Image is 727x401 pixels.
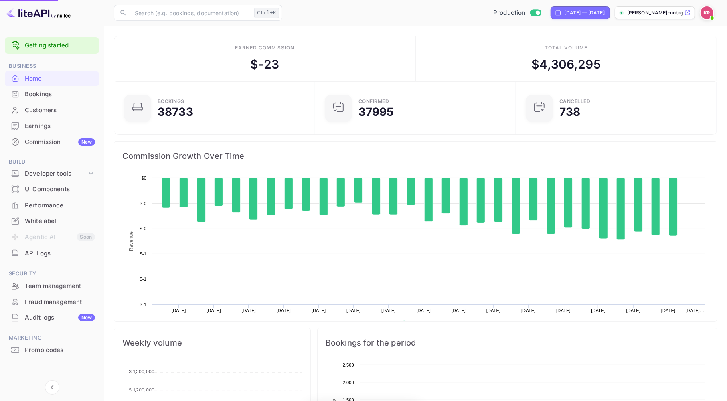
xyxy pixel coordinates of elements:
div: Ctrl+K [254,8,279,18]
span: Security [5,269,99,278]
div: Customers [5,103,99,118]
a: UI Components [5,182,99,196]
a: Team management [5,278,99,293]
span: Bookings for the period [326,336,709,349]
div: Total volume [545,44,587,51]
div: Home [25,74,95,83]
text: [DATE] [486,308,501,313]
div: Team management [5,278,99,294]
div: Customers [25,106,95,115]
a: API Logs [5,246,99,261]
text: [DATE] [661,308,676,313]
div: Earnings [5,118,99,134]
input: Search (e.g. bookings, documentation) [130,5,251,21]
div: Developer tools [25,169,87,178]
text: Revenue [409,321,430,326]
div: Fraud management [25,298,95,307]
text: [DATE] [521,308,536,313]
text: [DATE] [207,308,221,313]
div: New [78,314,95,321]
text: 2,000 [343,380,354,385]
a: Customers [5,103,99,117]
tspan: $ 1,200,000 [129,387,154,393]
a: Getting started [25,41,95,50]
text: $-0 [140,226,146,231]
div: Switch to Sandbox mode [490,8,544,18]
text: $-1 [140,251,146,256]
div: New [78,138,95,146]
text: $-0 [140,201,146,206]
text: [DATE] [626,308,641,313]
img: LiteAPI logo [6,6,71,19]
div: Promo codes [5,342,99,358]
div: Bookings [5,87,99,102]
div: API Logs [25,249,95,258]
text: [DATE] [277,308,291,313]
text: Revenue [128,231,134,251]
div: 37995 [358,106,394,117]
a: Home [5,71,99,86]
a: Earnings [5,118,99,133]
a: Audit logsNew [5,310,99,325]
button: Collapse navigation [45,380,59,395]
tspan: $ 1,500,000 [129,369,154,375]
div: Whitelabel [25,217,95,226]
div: Earned commission [235,44,294,51]
span: Production [493,8,526,18]
a: Whitelabel [5,213,99,228]
div: Team management [25,282,95,291]
text: $0 [141,176,146,180]
text: [DATE] [241,308,256,313]
div: CANCELLED [559,99,591,104]
div: $ -23 [250,55,279,73]
div: Getting started [5,37,99,54]
div: Performance [25,201,95,210]
span: Marketing [5,334,99,342]
text: [DATE] [381,308,396,313]
text: 2,500 [343,363,354,367]
text: $-1 [140,277,146,282]
p: [PERSON_NAME]-unbrg.[PERSON_NAME]... [627,9,683,16]
span: Commission Growth Over Time [122,150,709,162]
a: Bookings [5,87,99,101]
text: [DATE] [417,308,431,313]
text: [DATE] [346,308,361,313]
div: 738 [559,106,580,117]
span: Weekly volume [122,336,302,349]
div: Home [5,71,99,87]
text: [DATE] [591,308,606,313]
a: Fraud management [5,294,99,309]
div: Bookings [158,99,184,104]
a: Performance [5,198,99,213]
div: UI Components [25,185,95,194]
div: Commission [25,138,95,147]
div: 38733 [158,106,193,117]
div: $ 4,306,295 [531,55,601,73]
div: UI Components [5,182,99,197]
div: [DATE] — [DATE] [565,9,605,16]
div: Audit logs [25,313,95,322]
div: Promo codes [25,346,95,355]
div: API Logs [5,246,99,261]
text: [DATE]… [686,308,705,313]
a: CommissionNew [5,134,99,149]
img: Kobus Roux [701,6,713,19]
div: Fraud management [5,294,99,310]
text: [DATE] [556,308,571,313]
span: Business [5,62,99,71]
text: $-1 [140,302,146,307]
text: [DATE] [452,308,466,313]
div: Bookings [25,90,95,99]
div: Confirmed [358,99,389,104]
div: Performance [5,198,99,213]
text: [DATE] [312,308,326,313]
div: Developer tools [5,167,99,181]
div: Whitelabel [5,213,99,229]
span: Build [5,158,99,166]
div: Earnings [25,122,95,131]
a: Promo codes [5,342,99,357]
div: CommissionNew [5,134,99,150]
text: [DATE] [172,308,186,313]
